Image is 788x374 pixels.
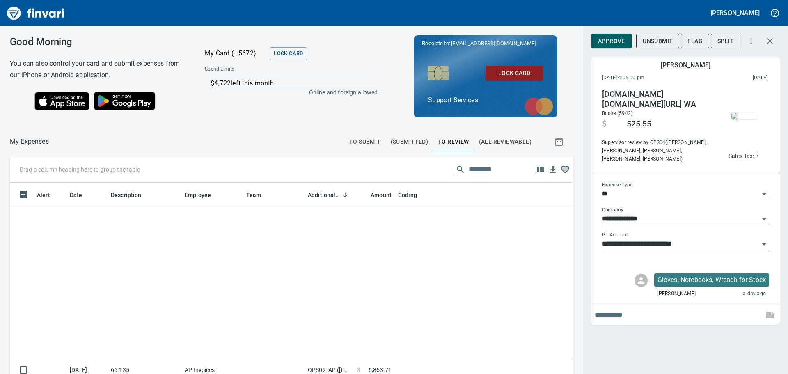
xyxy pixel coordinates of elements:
[602,119,607,129] span: $
[520,93,557,119] img: mastercard.svg
[728,152,754,160] p: Sales Tax:
[717,36,734,46] span: Split
[559,163,571,176] button: Column choices favorited. Click to reset to default
[726,149,761,162] button: Sales Tax:?
[760,305,780,325] span: This records your note into the expense. If you would like to send a message to an employee inste...
[598,36,625,46] span: Approve
[602,182,632,187] label: Expense Type
[687,36,703,46] span: Flag
[70,190,93,200] span: Date
[274,49,303,58] span: Lock Card
[643,36,673,46] span: Unsubmit
[205,65,305,73] span: Spend Limits
[450,39,536,47] span: [EMAIL_ADDRESS][DOMAIN_NAME]
[731,113,758,119] img: receipts%2Ftapani%2F2025-10-06%2FhHr4pQ9rZQXg0bIVbTbB0Wu9arr1__Xz0higgITNfRqx6dbEFo_1.jpg
[758,188,770,200] button: Open
[758,239,770,250] button: Open
[37,190,61,200] span: Alert
[710,9,760,17] h5: [PERSON_NAME]
[657,275,766,285] p: Gloves, Notebooks, Wrench for Stock
[422,39,549,48] p: Receipts to:
[681,34,709,49] button: Flag
[111,190,142,200] span: Description
[185,190,222,200] span: Employee
[758,213,770,225] button: Open
[699,74,767,82] span: This charge was settled by the merchant and appears on the 2025/09/27 statement.
[89,87,160,115] img: Get it on Google Play
[246,190,272,200] span: Team
[270,47,307,60] button: Lock Card
[5,3,66,23] img: Finvari
[742,32,760,50] button: More
[198,88,378,96] p: Online and foreign allowed
[10,36,184,48] h3: Good Morning
[547,132,573,151] button: Show transactions within a particular date range
[369,366,392,374] span: 6,863.71
[602,139,714,163] span: Supervisor review by: OPS04 ([PERSON_NAME], [PERSON_NAME], [PERSON_NAME], [PERSON_NAME], [PERSON_...
[760,31,780,51] button: Close transaction
[37,190,50,200] span: Alert
[349,137,381,147] span: To Submit
[308,190,350,200] span: Additional Reviewer
[486,66,543,81] button: Lock Card
[308,190,340,200] span: Additional Reviewer
[708,7,762,19] button: [PERSON_NAME]
[602,207,623,212] label: Company
[70,190,82,200] span: Date
[636,34,679,49] button: Unsubmit
[10,58,184,81] h6: You can also control your card and submit expenses from our iPhone or Android application.
[371,190,392,200] span: Amount
[756,151,758,161] span: ?
[438,137,469,147] span: To Review
[10,137,49,147] nav: breadcrumb
[185,190,211,200] span: Employee
[398,190,428,200] span: Coding
[711,34,740,49] button: Split
[428,95,543,105] p: Support Services
[205,48,266,58] p: My Card (···5672)
[602,232,628,237] label: GL Account
[211,78,377,88] p: $4,722 left this month
[602,74,699,82] span: [DATE] 4:05:00 pm
[391,137,428,147] span: (Submitted)
[246,190,261,200] span: Team
[661,61,710,69] h5: [PERSON_NAME]
[357,366,360,374] span: $
[111,190,152,200] span: Description
[492,68,536,78] span: Lock Card
[10,137,49,147] p: My Expenses
[34,92,89,110] img: Download on the App Store
[20,165,140,174] p: Drag a column heading here to group the table
[398,190,417,200] span: Coding
[743,290,766,298] span: a day ago
[602,110,632,116] span: Books (5942)
[756,151,758,161] span: Unable to determine tax
[657,290,696,298] span: [PERSON_NAME]
[602,89,714,109] h4: [DOMAIN_NAME] [DOMAIN_NAME][URL] WA
[479,137,531,147] span: (All Reviewable)
[360,190,392,200] span: Amount
[627,119,651,129] span: 525.55
[591,34,632,49] button: Approve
